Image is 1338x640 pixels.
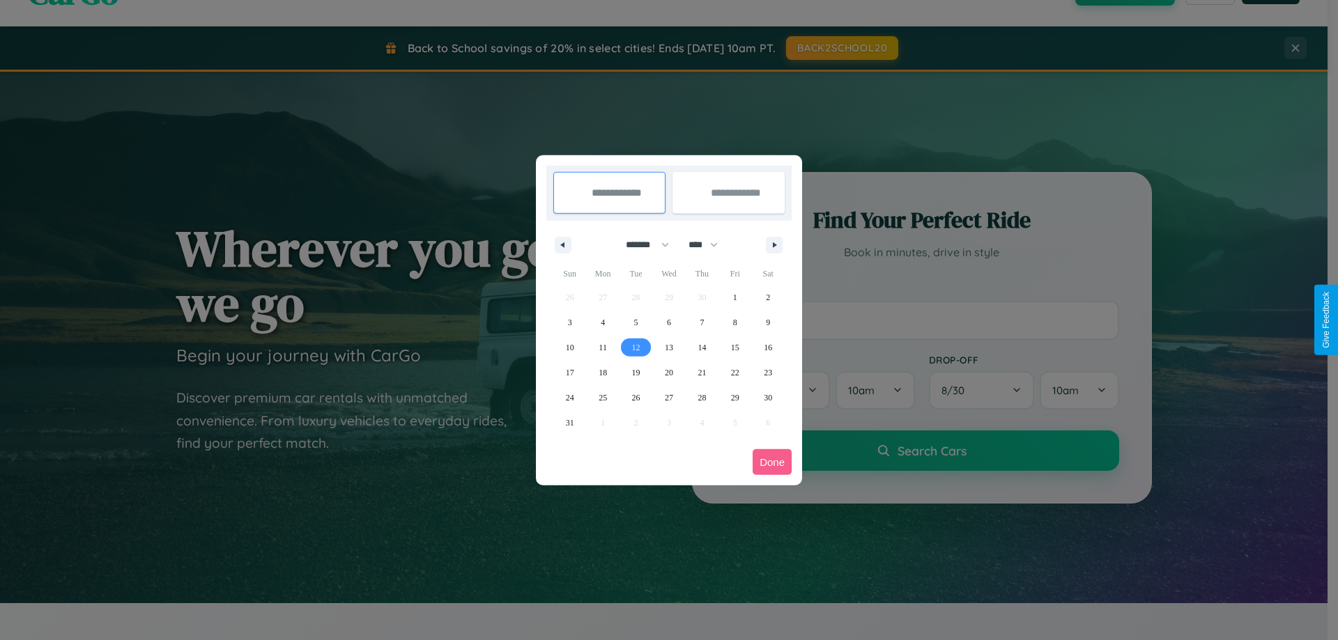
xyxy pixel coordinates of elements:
button: 18 [586,360,619,385]
button: 27 [652,385,685,410]
span: 4 [601,310,605,335]
button: 20 [652,360,685,385]
button: 4 [586,310,619,335]
button: 17 [553,360,586,385]
button: 6 [652,310,685,335]
button: 13 [652,335,685,360]
button: 16 [752,335,785,360]
span: 19 [632,360,640,385]
button: 30 [752,385,785,410]
button: 25 [586,385,619,410]
button: 14 [686,335,718,360]
button: 1 [718,285,751,310]
span: 5 [634,310,638,335]
span: 18 [599,360,607,385]
span: 24 [566,385,574,410]
span: Wed [652,263,685,285]
button: 19 [620,360,652,385]
button: 11 [586,335,619,360]
button: 8 [718,310,751,335]
span: 21 [698,360,706,385]
button: 26 [620,385,652,410]
span: 7 [700,310,704,335]
span: 26 [632,385,640,410]
button: 12 [620,335,652,360]
button: 31 [553,410,586,435]
span: Sat [752,263,785,285]
span: 3 [568,310,572,335]
span: 13 [665,335,673,360]
span: 25 [599,385,607,410]
button: 7 [686,310,718,335]
button: Done [753,449,792,475]
span: Sun [553,263,586,285]
span: 31 [566,410,574,435]
span: 2 [766,285,770,310]
span: 9 [766,310,770,335]
span: 8 [733,310,737,335]
button: 21 [686,360,718,385]
button: 15 [718,335,751,360]
button: 24 [553,385,586,410]
span: 22 [731,360,739,385]
span: Thu [686,263,718,285]
span: 10 [566,335,574,360]
span: 6 [667,310,671,335]
span: Tue [620,263,652,285]
span: 11 [599,335,607,360]
div: Give Feedback [1321,292,1331,348]
span: 15 [731,335,739,360]
span: 29 [731,385,739,410]
span: Fri [718,263,751,285]
button: 10 [553,335,586,360]
button: 2 [752,285,785,310]
button: 3 [553,310,586,335]
span: 14 [698,335,706,360]
button: 23 [752,360,785,385]
button: 9 [752,310,785,335]
span: 30 [764,385,772,410]
span: 17 [566,360,574,385]
button: 29 [718,385,751,410]
button: 22 [718,360,751,385]
span: 28 [698,385,706,410]
span: 1 [733,285,737,310]
span: 20 [665,360,673,385]
span: 12 [632,335,640,360]
span: Mon [586,263,619,285]
button: 5 [620,310,652,335]
span: 23 [764,360,772,385]
button: 28 [686,385,718,410]
span: 16 [764,335,772,360]
span: 27 [665,385,673,410]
